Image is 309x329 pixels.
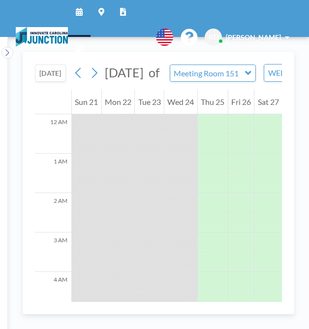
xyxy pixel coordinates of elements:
div: Sat 27 [254,90,282,114]
span: KD [209,33,218,41]
div: Fri 26 [228,90,254,114]
div: 12 AM [35,114,71,154]
span: [PERSON_NAME] [226,33,281,41]
span: of [149,65,159,80]
div: Sun 21 [72,90,101,114]
div: Tue 23 [135,90,164,114]
div: 1 AM [35,154,71,193]
div: Thu 25 [198,90,228,114]
div: Wed 24 [164,90,197,114]
div: 4 AM [35,272,71,311]
img: organization-logo [16,27,68,47]
span: [DATE] [105,65,144,80]
input: Meeting Room 151 [170,65,246,81]
div: 3 AM [35,232,71,272]
div: Mon 22 [102,90,135,114]
button: [DATE] [35,65,66,82]
div: 2 AM [35,193,71,232]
